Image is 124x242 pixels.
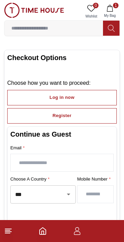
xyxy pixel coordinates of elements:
button: Register [7,108,117,124]
p: Choose how you want to proceed : [7,79,117,87]
button: Open [64,189,73,199]
span: Wishlist [83,14,100,19]
div: Log in now [50,94,74,102]
h2: Continue as Guest [10,129,114,139]
span: Choose a country [10,176,51,183]
button: 1My Bag [100,3,120,20]
a: Home [39,227,47,235]
span: 0 [93,3,99,8]
label: Email [10,145,114,151]
span: 1 [113,3,118,8]
img: ... [4,3,64,18]
button: Log in now [7,90,117,105]
div: Register [53,112,72,120]
span: My Bag [101,13,118,18]
label: Mobile Number [77,176,114,183]
h1: Checkout Options [7,53,117,62]
a: 0Wishlist [83,3,100,20]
